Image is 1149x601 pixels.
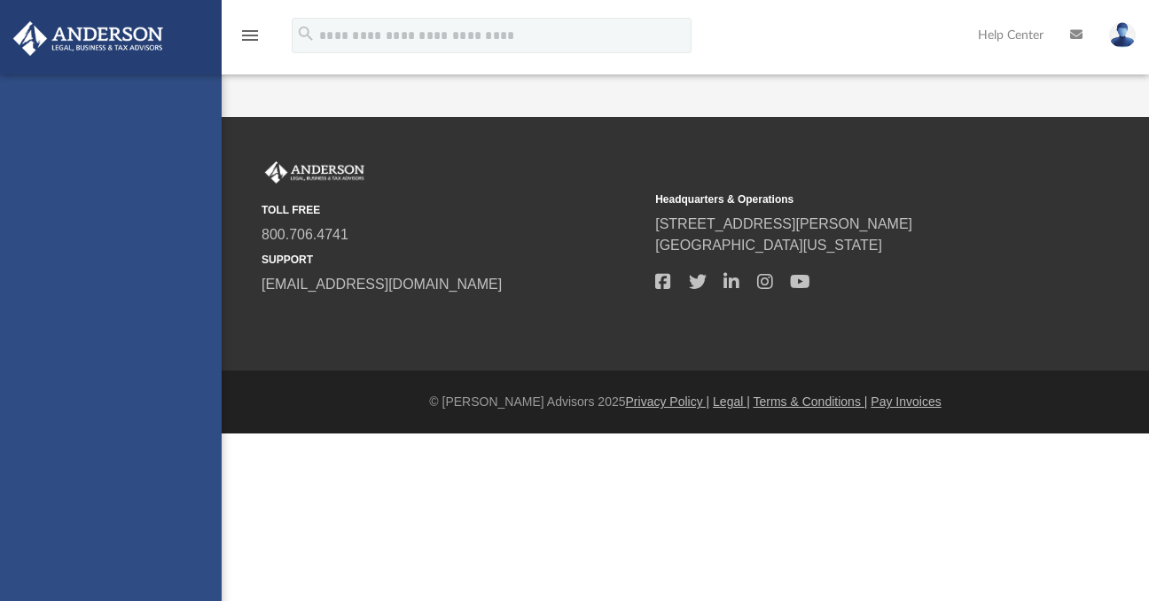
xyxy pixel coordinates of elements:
a: menu [239,34,261,46]
i: search [296,24,316,43]
a: Privacy Policy | [626,394,710,409]
a: [STREET_ADDRESS][PERSON_NAME] [655,216,912,231]
div: © [PERSON_NAME] Advisors 2025 [222,393,1149,411]
img: Anderson Advisors Platinum Portal [8,21,168,56]
a: [EMAIL_ADDRESS][DOMAIN_NAME] [262,277,502,292]
a: Terms & Conditions | [754,394,868,409]
img: User Pic [1109,22,1136,48]
a: [GEOGRAPHIC_DATA][US_STATE] [655,238,882,253]
i: menu [239,25,261,46]
a: Pay Invoices [871,394,941,409]
small: Headquarters & Operations [655,191,1036,207]
a: Legal | [713,394,750,409]
small: SUPPORT [262,252,643,268]
small: TOLL FREE [262,202,643,218]
a: 800.706.4741 [262,227,348,242]
img: Anderson Advisors Platinum Portal [262,161,368,184]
